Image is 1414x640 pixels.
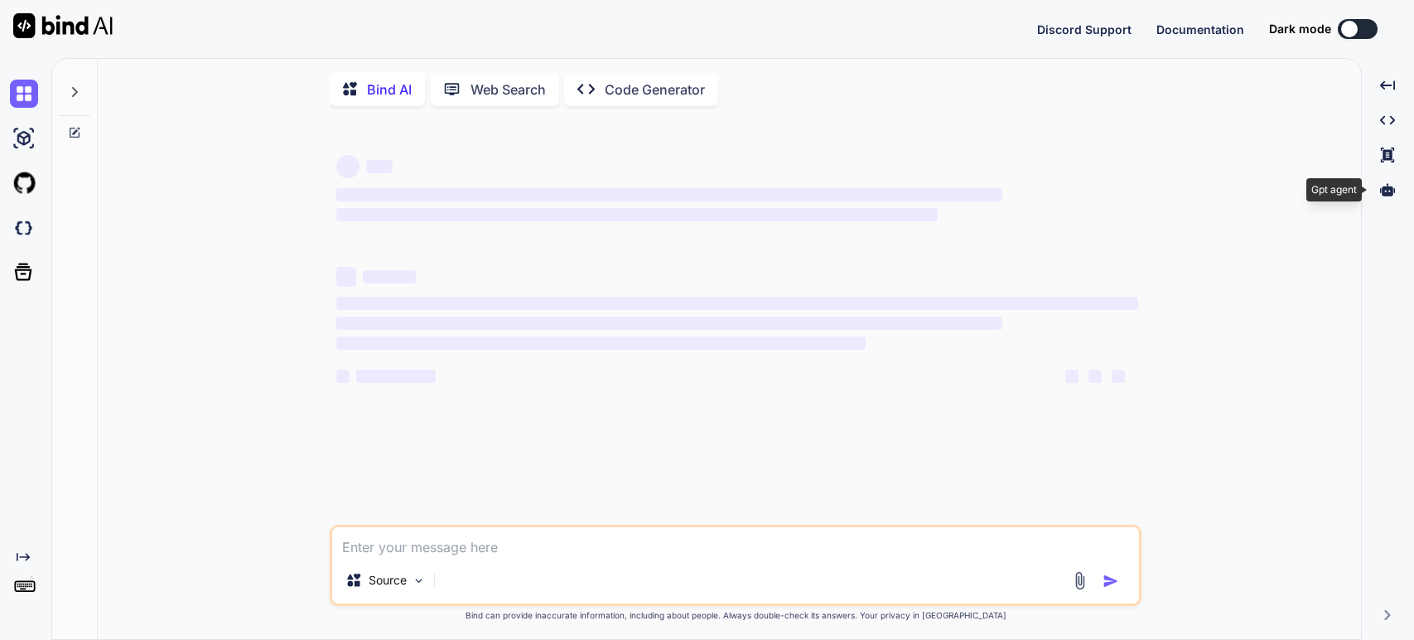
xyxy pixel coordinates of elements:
img: chat [10,80,38,108]
p: Web Search [471,80,546,99]
img: darkCloudIdeIcon [10,214,38,242]
span: ‌ [336,337,866,350]
p: Code Generator [605,80,705,99]
span: Dark mode [1269,21,1331,37]
span: ‌ [336,267,356,287]
span: Documentation [1156,22,1244,36]
div: Gpt agent [1306,178,1362,201]
span: ‌ [336,208,938,221]
img: githubLight [10,169,38,197]
p: Bind AI [367,80,412,99]
span: ‌ [366,160,393,173]
span: ‌ [336,297,1138,310]
span: Discord Support [1037,22,1132,36]
button: Documentation [1156,21,1244,38]
img: attachment [1070,571,1089,590]
p: Bind can provide inaccurate information, including about people. Always double-check its answers.... [330,609,1141,622]
img: ai-studio [10,124,38,153]
span: ‌ [356,370,436,383]
span: ‌ [336,155,360,178]
span: ‌ [336,370,350,383]
button: Discord Support [1037,21,1132,38]
p: Source [369,572,407,589]
img: icon [1103,573,1119,589]
span: ‌ [363,270,416,284]
span: ‌ [1088,370,1102,383]
span: ‌ [1112,370,1125,383]
img: Pick Models [412,574,426,588]
img: Bind AI [13,13,113,38]
span: ‌ [336,188,1001,201]
span: ‌ [336,317,1001,330]
span: ‌ [1065,370,1079,383]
